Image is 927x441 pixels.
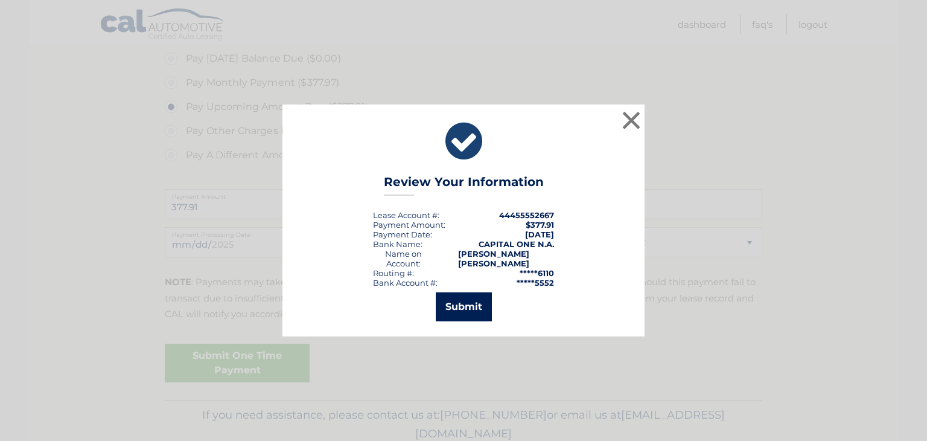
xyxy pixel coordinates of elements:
strong: 44455552667 [499,210,554,220]
div: Name on Account: [373,249,434,268]
div: Lease Account #: [373,210,439,220]
button: × [619,108,643,132]
h3: Review Your Information [384,175,544,196]
div: : [373,230,432,239]
span: Payment Date [373,230,430,239]
span: $377.91 [526,220,554,230]
span: [DATE] [525,230,554,239]
div: Bank Account #: [373,278,438,288]
div: Routing #: [373,268,414,278]
div: Bank Name: [373,239,422,249]
strong: [PERSON_NAME] [PERSON_NAME] [458,249,529,268]
strong: CAPITAL ONE N.A. [479,239,554,249]
div: Payment Amount: [373,220,445,230]
button: Submit [436,292,492,321]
